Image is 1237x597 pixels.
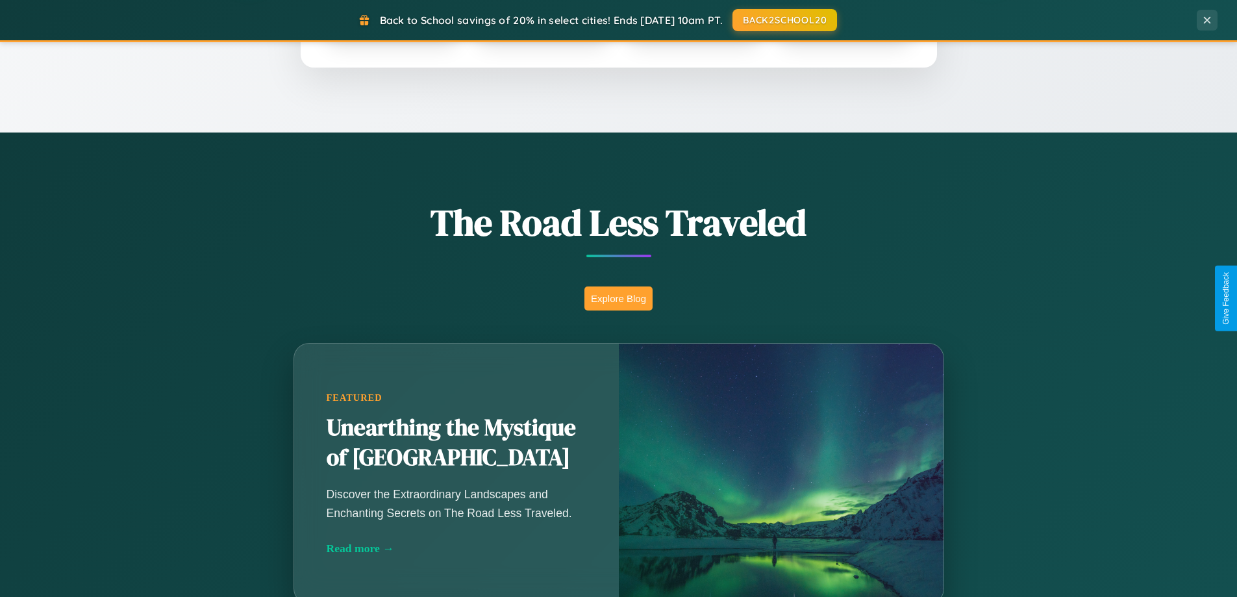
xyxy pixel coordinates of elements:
[327,392,586,403] div: Featured
[327,413,586,473] h2: Unearthing the Mystique of [GEOGRAPHIC_DATA]
[732,9,837,31] button: BACK2SCHOOL20
[229,197,1008,248] h1: The Road Less Traveled
[1221,272,1231,325] div: Give Feedback
[327,485,586,522] p: Discover the Extraordinary Landscapes and Enchanting Secrets on The Road Less Traveled.
[327,542,586,555] div: Read more →
[584,286,653,311] button: Explore Blog
[380,14,723,27] span: Back to School savings of 20% in select cities! Ends [DATE] 10am PT.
